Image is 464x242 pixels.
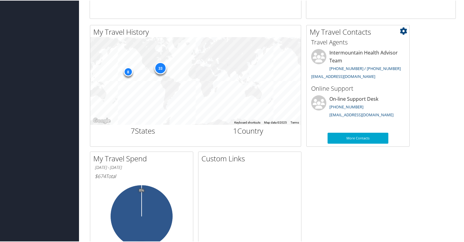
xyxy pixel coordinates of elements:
[264,120,287,124] span: Map data ©2025
[329,111,394,117] a: [EMAIL_ADDRESS][DOMAIN_NAME]
[328,132,388,143] a: More Contacts
[311,84,405,92] h3: Online Support
[95,172,188,179] h6: Total
[311,73,375,79] a: [EMAIL_ADDRESS][DOMAIN_NAME]
[308,95,408,120] li: On-line Support Desk
[154,61,167,74] div: 33
[93,153,193,163] h2: My Travel Spend
[200,125,297,135] h2: Country
[92,116,112,124] img: Google
[95,172,106,179] span: $674
[95,164,188,170] h6: [DATE] - [DATE]
[233,125,237,135] span: 1
[329,103,363,109] a: [PHONE_NUMBER]
[308,48,408,81] li: Intermountain Health Advisor Team
[123,66,132,75] div: 8
[92,116,112,124] a: Open this area in Google Maps (opens a new window)
[95,125,191,135] h2: States
[139,188,144,192] tspan: 0%
[290,120,299,124] a: Terms (opens in new tab)
[310,26,409,37] h2: My Travel Contacts
[131,125,135,135] span: 7
[311,37,405,46] h3: Travel Agents
[201,153,301,163] h2: Custom Links
[234,120,260,124] button: Keyboard shortcuts
[329,65,401,71] a: [PHONE_NUMBER] / [PHONE_NUMBER]
[93,26,301,37] h2: My Travel History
